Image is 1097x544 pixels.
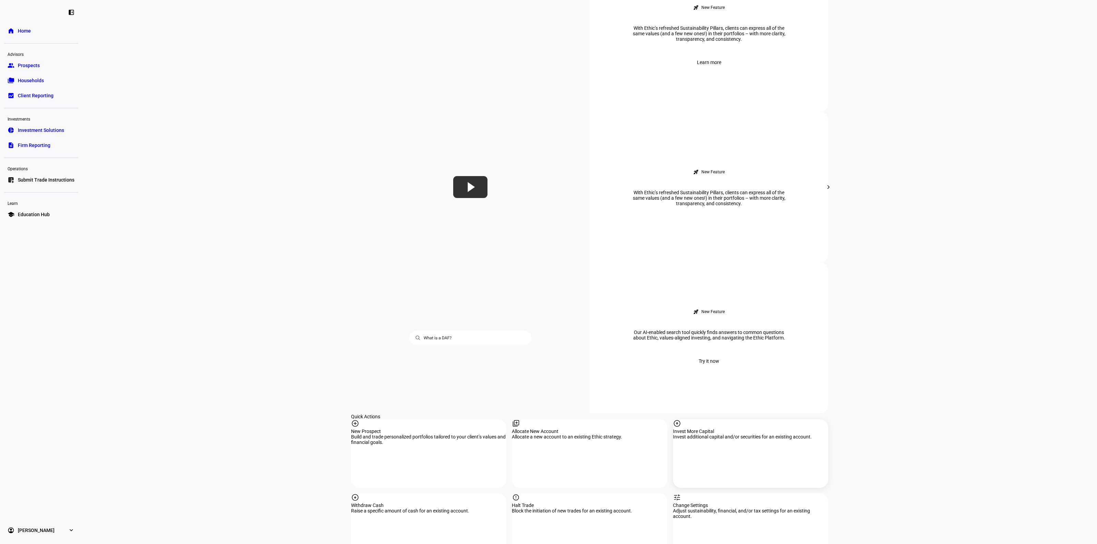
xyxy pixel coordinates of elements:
mat-icon: tune [673,493,681,502]
div: Halt Trade [512,503,667,508]
mat-icon: report [512,493,520,502]
a: homeHome [4,24,78,38]
div: Invest additional capital and/or securities for an existing account. [673,434,828,440]
mat-icon: rocket_launch [693,169,699,175]
span: Investment Solutions [18,127,64,134]
eth-mat-symbol: expand_more [68,527,75,534]
eth-mat-symbol: home [8,27,14,34]
eth-mat-symbol: account_circle [8,527,14,534]
span: Submit Trade Instructions [18,176,74,183]
eth-mat-symbol: group [8,62,14,69]
div: Advisors [4,49,78,59]
div: Our AI-enabled search tool quickly finds answers to common questions about Ethic, values-aligned ... [623,330,795,341]
mat-icon: add_circle [351,419,359,428]
eth-mat-symbol: school [8,211,14,218]
div: Change Settings [673,503,828,508]
div: Allocate New Account [512,429,667,434]
mat-icon: arrow_circle_down [351,493,359,502]
div: Learn [4,198,78,208]
div: Block the initiation of new trades for an existing account. [512,508,667,514]
div: Build and trade personalized portfolios tailored to your client’s values and financial goals. [351,434,506,445]
eth-mat-symbol: folder_copy [8,77,14,84]
a: folder_copyHouseholds [4,74,78,87]
div: New Feature [701,5,725,10]
div: New Feature [701,309,725,314]
span: Prospects [18,62,40,69]
span: [PERSON_NAME] [18,527,55,534]
span: Client Reporting [18,92,53,99]
mat-icon: rocket_launch [693,309,699,314]
div: Withdraw Cash [351,503,506,508]
eth-mat-symbol: bid_landscape [8,92,14,99]
div: Raise a specific amount of cash for an existing account. [351,508,506,514]
div: New Prospect [351,429,506,434]
eth-mat-symbol: list_alt_add [8,176,14,183]
span: Households [18,77,44,84]
mat-icon: chevron_right [824,183,833,191]
a: bid_landscapeClient Reporting [4,89,78,102]
span: Home [18,27,31,34]
div: With Ethic’s refreshed Sustainability Pillars, clients can express all of the same values (and a ... [623,190,795,206]
div: Operations [4,163,78,173]
span: Education Hub [18,211,50,218]
mat-icon: library_add [512,419,520,428]
a: groupProspects [4,59,78,72]
eth-mat-symbol: left_panel_close [68,9,75,16]
div: With Ethic’s refreshed Sustainability Pillars, clients can express all of the same values (and a ... [623,25,795,42]
button: Learn more [689,55,730,69]
mat-icon: arrow_circle_up [673,419,681,428]
span: Learn more [697,55,721,69]
a: descriptionFirm Reporting [4,138,78,152]
span: Firm Reporting [18,142,50,149]
eth-mat-symbol: pie_chart [8,127,14,134]
div: Invest More Capital [673,429,828,434]
a: pie_chartInvestment Solutions [4,123,78,137]
div: New Feature [701,169,725,175]
eth-mat-symbol: description [8,142,14,149]
button: Try it now [690,354,727,368]
div: Investments [4,114,78,123]
mat-icon: rocket_launch [693,5,699,10]
div: Adjust sustainability, financial, and/or tax settings for an existing account. [673,508,828,519]
div: Quick Actions [351,414,828,419]
div: Allocate a new account to an existing Ethic strategy. [512,434,667,440]
span: Try it now [699,354,719,368]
